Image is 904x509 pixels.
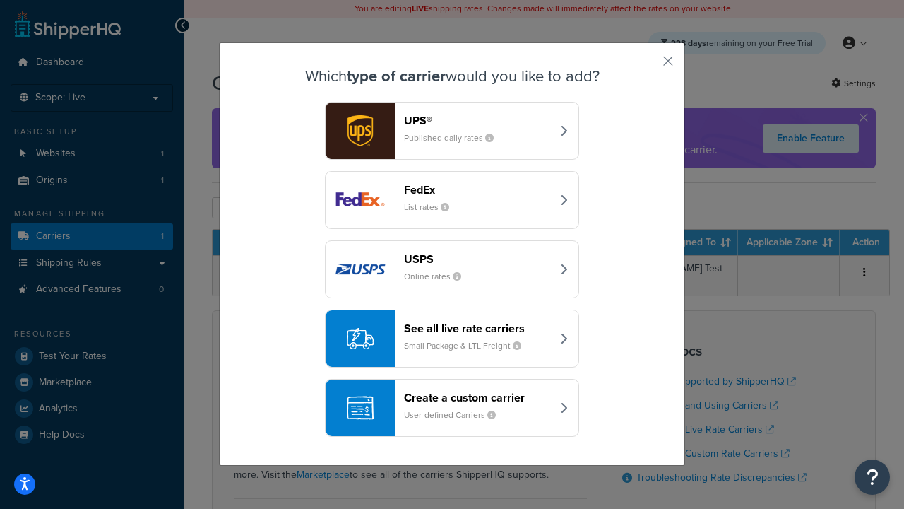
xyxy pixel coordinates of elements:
button: ups logoUPS®Published daily rates [325,102,579,160]
img: icon-carrier-liverate-becf4550.svg [347,325,374,352]
strong: type of carrier [347,64,446,88]
small: Published daily rates [404,131,505,144]
header: FedEx [404,183,552,197]
header: UPS® [404,114,552,127]
button: usps logoUSPSOnline rates [325,240,579,298]
button: Create a custom carrierUser-defined Carriers [325,379,579,437]
img: fedEx logo [326,172,395,228]
img: usps logo [326,241,395,298]
header: Create a custom carrier [404,391,552,404]
button: Open Resource Center [855,460,890,495]
button: See all live rate carriersSmall Package & LTL Freight [325,310,579,368]
img: ups logo [326,103,395,159]
small: List rates [404,201,460,213]
header: See all live rate carriers [404,322,552,335]
h3: Which would you like to add? [255,68,649,85]
button: fedEx logoFedExList rates [325,171,579,229]
small: Online rates [404,270,472,283]
small: User-defined Carriers [404,409,507,421]
img: icon-carrier-custom-c93b8a24.svg [347,394,374,421]
small: Small Package & LTL Freight [404,339,533,352]
header: USPS [404,252,552,266]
